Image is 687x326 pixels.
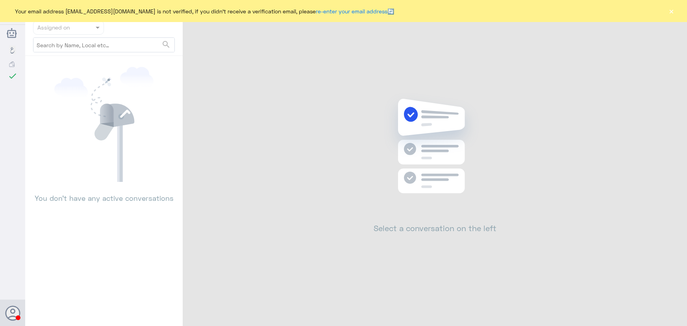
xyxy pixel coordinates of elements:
[33,182,175,204] p: You don’t have any active conversations
[161,38,171,51] button: search
[316,8,387,15] a: re-enter your email address
[8,71,17,81] i: check
[667,7,675,15] button: ×
[33,38,174,52] input: Search by Name, Local etc…
[161,40,171,49] span: search
[5,306,20,320] button: Avatar
[15,7,394,15] span: Your email address [EMAIL_ADDRESS][DOMAIN_NAME] is not verified, if you didn't receive a verifica...
[374,223,496,233] h2: Select a conversation on the left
